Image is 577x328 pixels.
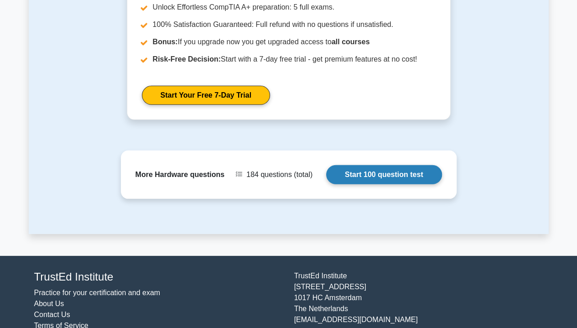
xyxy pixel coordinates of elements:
[34,289,161,297] a: Practice for your certification and exam
[142,86,270,105] a: Start Your Free 7-Day Trial
[34,300,64,307] a: About Us
[34,271,283,284] h4: TrustEd Institute
[34,311,70,318] a: Contact Us
[326,165,442,184] a: Start 100 question test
